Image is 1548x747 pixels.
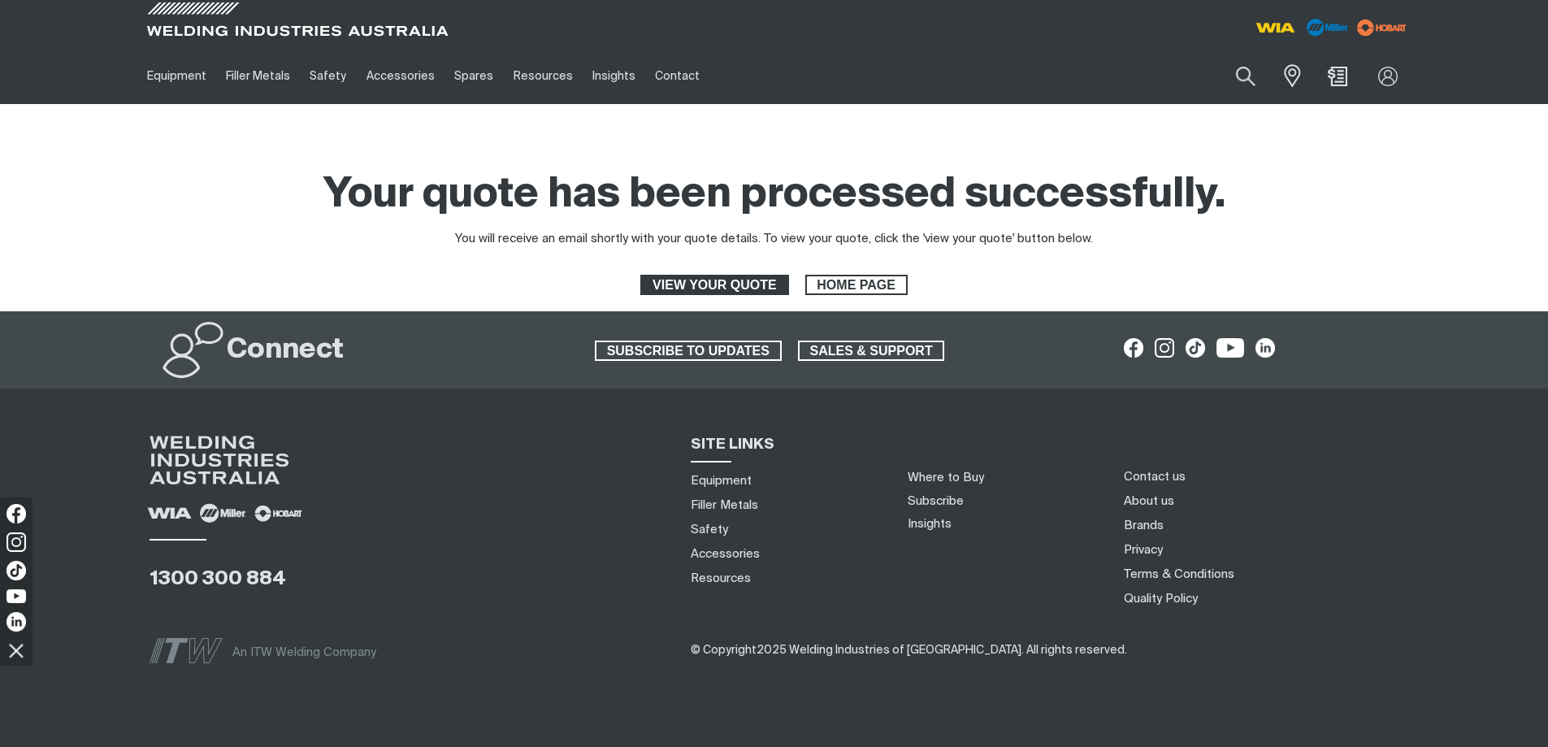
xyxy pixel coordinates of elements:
span: SITE LINKS [691,437,774,452]
a: Shopping cart (0 product(s)) [1325,67,1351,86]
span: An ITW Welding Company [232,646,376,658]
a: Insights [908,518,952,530]
span: VIEW YOUR QUOTE [642,275,787,296]
span: SUBSCRIBE TO UPDATES [596,341,780,362]
a: Accessories [691,545,760,562]
a: Privacy [1124,541,1163,558]
a: Filler Metals [691,497,758,514]
a: Spares [444,48,503,104]
span: SALES & SUPPORT [800,341,943,362]
a: SALES & SUPPORT [798,341,945,362]
img: hide socials [2,636,30,664]
a: 1300 300 884 [150,569,286,588]
a: Subscribe [908,495,964,507]
button: Search products [1218,57,1273,95]
a: Resources [503,48,582,104]
span: © Copyright 2025 Welding Industries of [GEOGRAPHIC_DATA] . All rights reserved. [691,645,1127,656]
h1: Your quote has been processed successfully. [137,169,1411,222]
nav: Main [137,48,1093,104]
img: miller [1352,15,1411,40]
a: Resources [691,570,751,587]
a: HOME PAGE [805,275,908,296]
p: You will receive an email shortly with your quote details. To view your quote, click the 'view yo... [137,230,1411,249]
a: Terms & Conditions [1124,566,1234,583]
img: LinkedIn [7,612,26,632]
a: Quality Policy [1124,590,1198,607]
a: Contact us [1124,468,1186,485]
a: Equipment [691,472,752,489]
span: HOME PAGE [807,275,906,296]
a: SUBSCRIBE TO UPDATES [595,341,782,362]
a: Filler Metals [216,48,300,104]
img: Instagram [7,532,26,552]
a: Accessories [357,48,444,104]
a: VIEW YOUR QUOTE [640,275,788,296]
a: Safety [691,521,728,538]
nav: Sitemap [685,468,888,590]
h2: Connect [227,332,344,368]
a: Insights [583,48,645,104]
span: ​​​​​​​​​​​​​​​​​​ ​​​​​​ [691,644,1127,656]
a: Equipment [137,48,216,104]
a: About us [1124,493,1174,510]
a: Contact [645,48,709,104]
nav: Footer [1118,464,1429,610]
a: Safety [300,48,356,104]
a: Brands [1124,517,1164,534]
img: YouTube [7,589,26,603]
input: Product name or item number... [1198,57,1273,95]
a: Where to Buy [908,471,984,484]
img: TikTok [7,561,26,580]
img: Facebook [7,504,26,523]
